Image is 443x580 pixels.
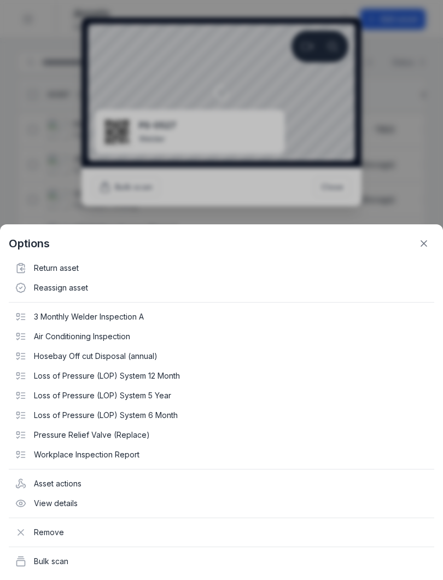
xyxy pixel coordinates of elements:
div: Loss of Pressure (LOP) System 6 Month [9,405,434,425]
div: View details [9,494,434,513]
div: Remove [9,523,434,542]
div: Pressure Relief Valve (Replace) [9,425,434,445]
div: Asset actions [9,474,434,494]
div: Loss of Pressure (LOP) System 12 Month [9,366,434,386]
div: Return asset [9,258,434,278]
div: Loss of Pressure (LOP) System 5 Year [9,386,434,405]
div: Bulk scan [9,552,434,571]
div: Workplace Inspection Report [9,445,434,465]
div: Reassign asset [9,278,434,298]
strong: Options [9,236,50,251]
div: Hosebay Off cut Disposal (annual) [9,346,434,366]
div: 3 Monthly Welder Inspection A [9,307,434,327]
div: Air Conditioning Inspection [9,327,434,346]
